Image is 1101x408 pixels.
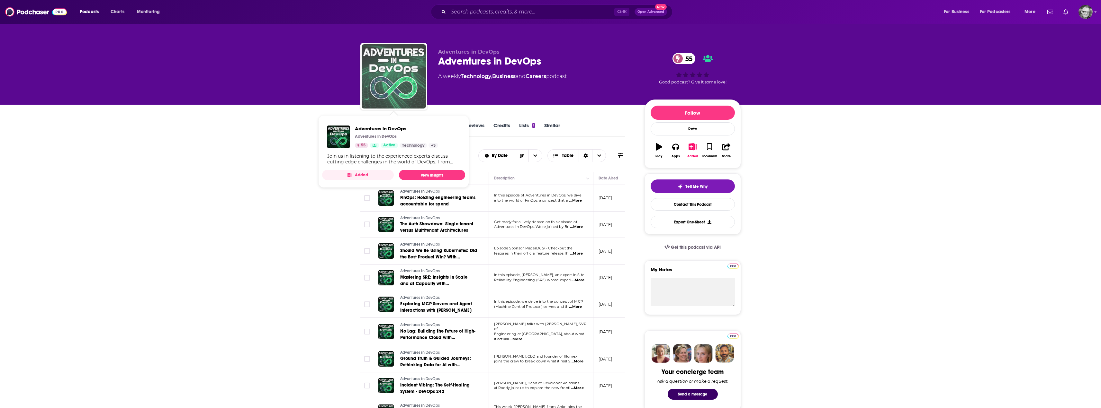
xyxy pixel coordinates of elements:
[702,154,717,158] div: Bookmark
[668,389,718,400] button: Send a message
[569,198,582,203] span: ...More
[510,337,522,342] span: ...More
[400,350,477,356] a: Adventures in DevOps
[400,248,477,266] span: Should We Be Using Kubernetes: Did the Best Product Win? With [PERSON_NAME]
[569,304,582,309] span: ...More
[400,274,467,293] span: Mastering SRE: Insights in Scale and at Capacity with [PERSON_NAME]
[400,195,476,207] span: FinOps: Holding engineering teams accountable for spend
[1024,7,1035,16] span: More
[645,49,741,89] div: 55Good podcast? Give it some love!
[400,328,476,347] span: No Lag: Building the Future of High-Performance Cloud with [PERSON_NAME]
[599,195,612,201] p: [DATE]
[466,122,484,137] a: Reviews
[400,301,477,314] a: Exploring MCP Servers and Agent Interactions with [PERSON_NAME]
[400,242,440,247] span: Adventures in DevOps
[1020,7,1043,17] button: open menu
[327,126,350,148] img: Adventures in DevOps
[494,273,584,277] span: In this episode, [PERSON_NAME], an expert in Site
[361,142,365,149] span: 55
[532,123,535,128] div: 1
[679,53,696,64] span: 55
[494,278,571,282] span: Reliability Engineering (SRE) whose experi
[355,143,368,148] a: 55
[362,44,426,109] img: Adventures in DevOps
[400,247,477,260] a: Should We Be Using Kubernetes: Did the Best Product Win? With [PERSON_NAME]
[528,150,542,162] button: open menu
[1078,5,1093,19] span: Logged in as wilsonrcraig
[438,73,567,80] div: A weekly podcast
[492,73,516,79] a: Business
[364,301,370,307] span: Toggle select row
[5,6,67,18] img: Podchaser - Follow, Share and Rate Podcasts
[400,295,477,301] a: Adventures in DevOps
[429,143,438,148] a: +3
[400,295,440,300] span: Adventures in DevOps
[494,174,515,182] div: Description
[494,304,569,309] span: (Machine Control Protocol) servers and th
[111,7,124,16] span: Charts
[570,251,583,256] span: ...More
[494,224,570,229] span: Adventures in DevOps. We're joined by Bri
[494,322,586,331] span: [PERSON_NAME] talks with [PERSON_NAME], SVP of
[662,368,724,376] div: Your concierge team
[571,359,583,364] span: ...More
[939,7,977,17] button: open menu
[400,221,473,233] span: The Auth Showdown: Single tenant versus Multitenant Architectures
[637,10,664,13] span: Open Advanced
[400,301,472,313] span: Exploring MCP Servers and Agent Interactions with [PERSON_NAME]
[544,122,560,137] a: Similar
[655,4,667,10] span: New
[584,175,592,182] button: Column Actions
[400,382,477,395] a: Incident Vibing: The Self-Healing System - DevOps 242
[944,7,969,16] span: For Business
[722,154,731,158] div: Share
[364,248,370,254] span: Toggle select row
[494,198,569,203] span: into the world of FinOps, a concept that ai
[132,7,168,17] button: open menu
[400,355,477,368] a: Ground Truth & Guided Journeys: Rethinking Data for AI with [PERSON_NAME] Sela
[727,333,739,339] a: Pro website
[515,150,528,162] button: Sort Direction
[494,359,570,363] span: joins the crew to break down what it really
[684,139,701,162] button: Added
[651,179,735,193] button: tell me why sparkleTell Me Why
[400,376,477,382] a: Adventures in DevOps
[635,8,667,16] button: Open AdvancedNew
[614,8,629,16] span: Ctrl K
[599,174,618,182] div: Date Aired
[381,143,398,148] a: Active
[461,73,491,79] a: Technology
[667,139,684,162] button: Apps
[400,350,440,355] span: Adventures in DevOps
[364,195,370,201] span: Toggle select row
[547,149,606,162] button: Choose View
[1078,5,1093,19] button: Show profile menu
[599,356,612,362] p: [DATE]
[355,134,397,139] p: Adventures in DevOps
[491,73,492,79] span: ,
[657,378,728,384] div: Ask a question or make a request.
[448,7,614,17] input: Search podcasts, credits, & more...
[652,344,670,363] img: Sydney Profile
[399,170,465,180] a: View Insights
[976,7,1020,17] button: open menu
[438,49,500,55] span: Adventures in DevOps
[355,126,438,132] a: Adventures in DevOps
[383,142,395,149] span: Active
[494,354,578,359] span: [PERSON_NAME], CEO and founder of Illumex,
[494,220,577,224] span: Get ready for a lively debate on this episode of
[437,4,679,19] div: Search podcasts, credits, & more...
[599,301,612,307] p: [DATE]
[678,184,683,189] img: tell me why sparkle
[400,356,471,374] span: Ground Truth & Guided Journeys: Rethinking Data for AI with [PERSON_NAME] Sela
[364,329,370,334] span: Toggle select row
[400,215,477,221] a: Adventures in DevOps
[400,268,477,274] a: Adventures in DevOps
[672,154,680,158] div: Apps
[570,224,583,230] span: ...More
[327,153,460,165] div: Join us in listening to the experienced experts discuss cutting edge challenges in the world of D...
